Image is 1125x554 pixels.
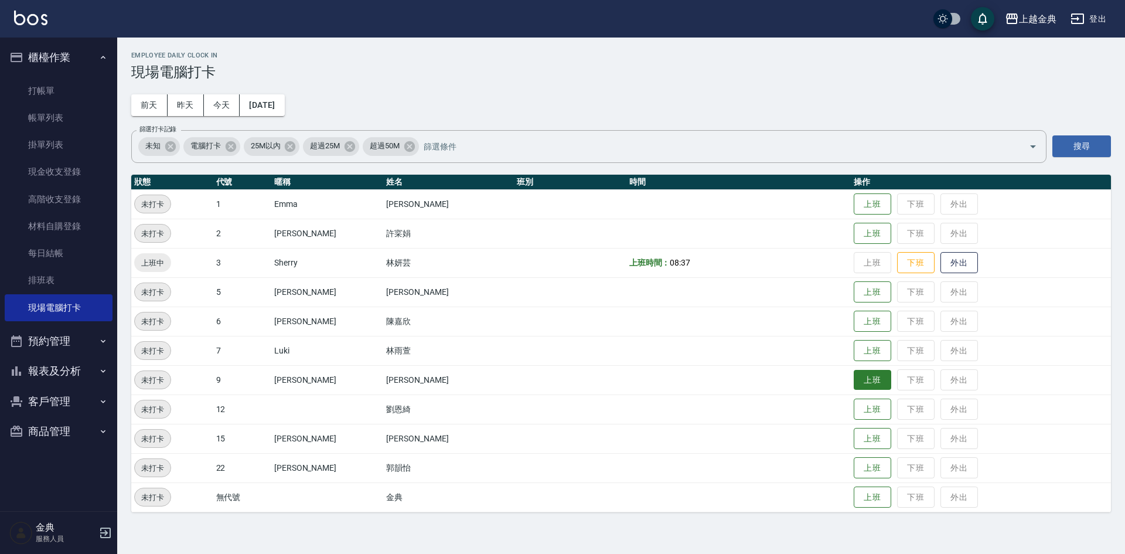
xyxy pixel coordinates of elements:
td: [PERSON_NAME] [383,277,514,307]
button: 上越金典 [1000,7,1061,31]
a: 現金收支登錄 [5,158,112,185]
input: 篩選條件 [421,136,1008,157]
button: 上班 [854,487,891,508]
span: 超過25M [303,140,347,152]
td: 郭韻怡 [383,453,514,482]
div: 上越金典 [1019,12,1056,26]
button: 櫃檯作業 [5,42,112,73]
td: 1 [213,189,271,219]
td: 劉恩綺 [383,395,514,424]
td: 12 [213,395,271,424]
span: 未打卡 [135,403,171,416]
td: 6 [213,307,271,336]
td: 金典 [383,482,514,512]
button: [DATE] [240,94,284,116]
th: 班別 [514,175,626,190]
p: 服務人員 [36,533,96,544]
td: 林雨萱 [383,336,514,365]
span: 08:37 [670,258,690,267]
td: [PERSON_NAME] [271,277,384,307]
button: 下班 [897,252,935,274]
div: 未知 [138,137,180,156]
img: Logo [14,11,47,25]
span: 未知 [138,140,168,152]
td: 許寀娟 [383,219,514,248]
a: 高階收支登錄 [5,186,112,213]
button: 報表及分析 [5,356,112,386]
button: 登出 [1066,8,1111,30]
button: 上班 [854,370,891,390]
th: 狀態 [131,175,213,190]
span: 未打卡 [135,227,171,240]
th: 暱稱 [271,175,384,190]
td: 5 [213,277,271,307]
h3: 現場電腦打卡 [131,64,1111,80]
h5: 金典 [36,522,96,533]
button: 上班 [854,223,891,244]
button: 外出 [940,252,978,274]
td: 林妍芸 [383,248,514,277]
td: [PERSON_NAME] [271,453,384,482]
span: 25M以內 [244,140,288,152]
span: 未打卡 [135,433,171,445]
td: [PERSON_NAME] [271,424,384,453]
button: 上班 [854,457,891,479]
td: 15 [213,424,271,453]
th: 姓名 [383,175,514,190]
td: 22 [213,453,271,482]
span: 未打卡 [135,462,171,474]
button: 上班 [854,428,891,450]
span: 電腦打卡 [183,140,228,152]
button: 上班 [854,311,891,332]
button: save [971,7,994,30]
div: 超過25M [303,137,359,156]
td: [PERSON_NAME] [383,365,514,395]
button: 商品管理 [5,416,112,447]
td: [PERSON_NAME] [271,219,384,248]
td: 無代號 [213,482,271,512]
span: 未打卡 [135,374,171,386]
th: 代號 [213,175,271,190]
td: [PERSON_NAME] [271,365,384,395]
button: 預約管理 [5,326,112,356]
button: 前天 [131,94,168,116]
label: 篩選打卡記錄 [139,125,176,134]
th: 時間 [626,175,851,190]
button: 上班 [854,399,891,420]
span: 上班中 [134,257,171,269]
button: Open [1024,137,1042,156]
span: 未打卡 [135,491,171,504]
td: Sherry [271,248,384,277]
span: 超過50M [363,140,407,152]
th: 操作 [851,175,1111,190]
div: 超過50M [363,137,419,156]
span: 未打卡 [135,345,171,357]
button: 今天 [204,94,240,116]
button: 上班 [854,281,891,303]
b: 上班時間： [629,258,670,267]
a: 掛單列表 [5,131,112,158]
span: 未打卡 [135,315,171,328]
td: Emma [271,189,384,219]
td: 3 [213,248,271,277]
td: 9 [213,365,271,395]
a: 打帳單 [5,77,112,104]
button: 搜尋 [1052,135,1111,157]
div: 電腦打卡 [183,137,240,156]
span: 未打卡 [135,286,171,298]
img: Person [9,521,33,545]
td: [PERSON_NAME] [383,424,514,453]
div: 25M以內 [244,137,300,156]
a: 現場電腦打卡 [5,294,112,321]
td: 陳嘉欣 [383,307,514,336]
td: [PERSON_NAME] [271,307,384,336]
td: 7 [213,336,271,365]
a: 材料自購登錄 [5,213,112,240]
button: 昨天 [168,94,204,116]
td: 2 [213,219,271,248]
a: 帳單列表 [5,104,112,131]
span: 未打卡 [135,198,171,210]
a: 每日結帳 [5,240,112,267]
td: Luki [271,336,384,365]
button: 客戶管理 [5,386,112,417]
